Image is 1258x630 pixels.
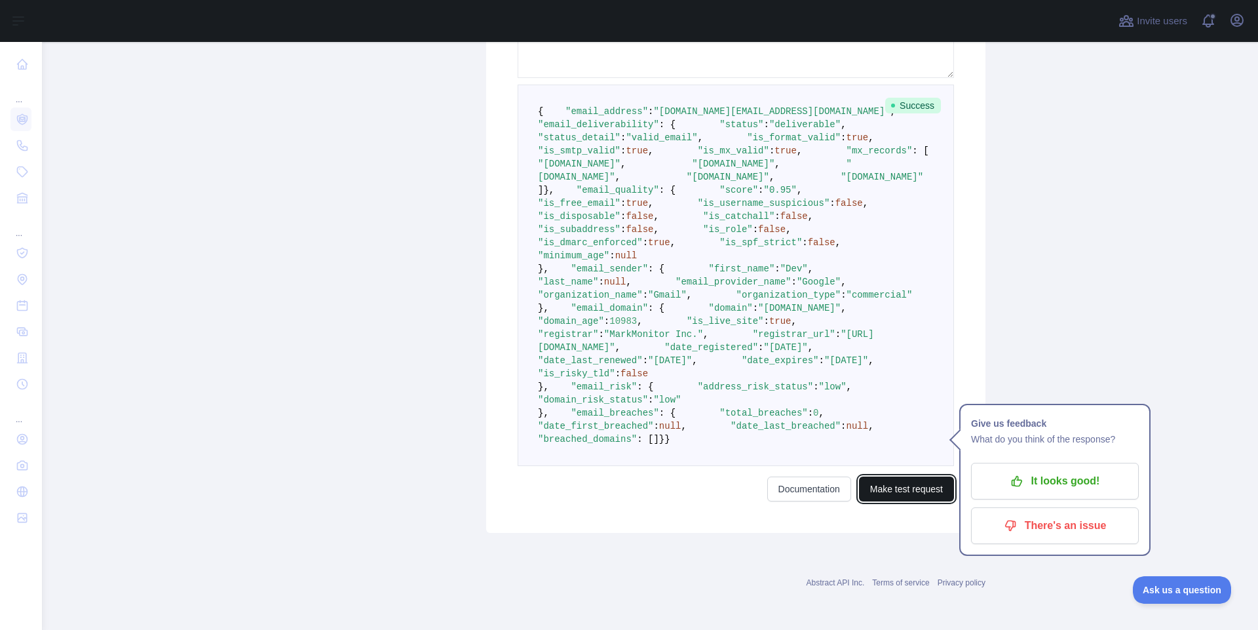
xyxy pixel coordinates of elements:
[813,382,818,392] span: :
[819,382,847,392] span: "low"
[698,132,703,143] span: ,
[648,106,653,117] span: :
[687,172,769,182] span: "[DOMAIN_NAME]"
[538,421,653,431] span: "date_first_breached"
[538,303,549,313] span: },
[912,146,928,156] span: : [
[841,172,923,182] span: "[DOMAIN_NAME]"
[659,408,676,418] span: : {
[835,237,841,248] span: ,
[648,264,664,274] span: : {
[10,212,31,239] div: ...
[742,355,819,366] span: "date_expires"
[698,198,830,208] span: "is_username_suspicious"
[847,290,913,300] span: "commercial"
[637,316,642,326] span: ,
[797,185,802,195] span: ,
[769,119,841,130] span: "deliverable"
[538,159,620,169] span: "[DOMAIN_NAME]"
[659,421,681,431] span: null
[615,368,620,379] span: :
[637,434,659,444] span: : []
[626,224,653,235] span: false
[780,264,808,274] span: "Dev"
[653,224,658,235] span: ,
[687,316,764,326] span: "is_live_site"
[1133,576,1232,604] iframe: Toggle Customer Support
[774,211,780,222] span: :
[835,329,841,340] span: :
[571,408,658,418] span: "email_breaches"
[571,382,637,392] span: "email_risk"
[938,578,985,587] a: Privacy policy
[868,421,873,431] span: ,
[971,507,1139,544] button: There's an issue
[703,211,774,222] span: "is_catchall"
[703,224,753,235] span: "is_role"
[841,119,846,130] span: ,
[626,277,631,287] span: ,
[747,132,841,143] span: "is_format_valid"
[847,382,852,392] span: ,
[692,159,774,169] span: "[DOMAIN_NAME]"
[808,342,813,353] span: ,
[753,224,758,235] span: :
[648,290,687,300] span: "Gmail"
[538,382,549,392] span: },
[538,132,620,143] span: "status_detail"
[670,237,676,248] span: ,
[719,237,802,248] span: "is_spf_strict"
[698,382,813,392] span: "address_risk_status"
[863,198,868,208] span: ,
[538,277,598,287] span: "last_name"
[538,185,543,195] span: ]
[10,79,31,105] div: ...
[808,211,813,222] span: ,
[841,303,846,313] span: ,
[791,277,797,287] span: :
[981,470,1129,492] p: It looks good!
[538,368,615,379] span: "is_risky_tld"
[538,355,643,366] span: "date_last_renewed"
[626,198,648,208] span: true
[643,290,648,300] span: :
[769,316,791,326] span: true
[609,316,637,326] span: 10983
[626,132,697,143] span: "valid_email"
[847,146,913,156] span: "mx_records"
[758,303,841,313] span: "[DOMAIN_NAME]"
[1137,14,1187,29] span: Invite users
[626,211,653,222] span: false
[847,421,869,431] span: null
[615,250,638,261] span: null
[620,159,626,169] span: ,
[780,211,808,222] span: false
[808,237,835,248] span: false
[758,185,763,195] span: :
[769,172,774,182] span: ,
[692,355,697,366] span: ,
[653,421,658,431] span: :
[643,355,648,366] span: :
[681,421,686,431] span: ,
[971,416,1139,431] h1: Give us feedback
[786,224,791,235] span: ,
[598,277,603,287] span: :
[659,185,676,195] span: : {
[604,329,703,340] span: "MarkMonitor Inc."
[538,224,620,235] span: "is_subaddress"
[538,146,620,156] span: "is_smtp_valid"
[808,264,813,274] span: ,
[708,264,774,274] span: "first_name"
[620,198,626,208] span: :
[620,146,626,156] span: :
[653,211,658,222] span: ,
[847,132,869,143] span: true
[538,237,643,248] span: "is_dmarc_enforced"
[819,408,824,418] span: ,
[648,303,664,313] span: : {
[824,355,868,366] span: "[DATE]"
[538,198,620,208] span: "is_free_email"
[859,477,954,502] button: Make test request
[571,264,648,274] span: "email_sender"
